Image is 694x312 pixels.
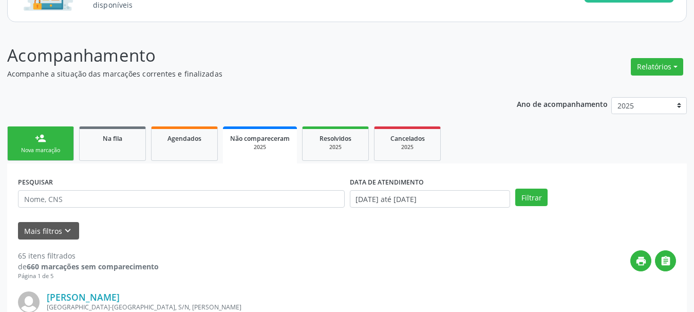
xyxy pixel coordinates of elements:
div: person_add [35,133,46,144]
button: print [630,250,651,271]
div: 2025 [230,143,290,151]
div: Página 1 de 5 [18,272,159,281]
div: 65 itens filtrados [18,250,159,261]
a: [PERSON_NAME] [47,291,120,303]
button: Filtrar [515,189,548,206]
i: keyboard_arrow_down [62,225,73,236]
span: Na fila [103,134,122,143]
div: de [18,261,159,272]
span: Cancelados [390,134,425,143]
label: DATA DE ATENDIMENTO [350,174,424,190]
div: 2025 [310,143,361,151]
div: [GEOGRAPHIC_DATA]-[GEOGRAPHIC_DATA], S/N, [PERSON_NAME] [47,303,625,311]
i:  [660,255,671,267]
input: Selecione um intervalo [350,190,511,208]
p: Ano de acompanhamento [517,97,608,110]
span: Não compareceram [230,134,290,143]
span: Agendados [167,134,201,143]
div: 2025 [382,143,433,151]
p: Acompanhe a situação das marcações correntes e finalizadas [7,68,483,79]
input: Nome, CNS [18,190,345,208]
strong: 660 marcações sem comparecimento [27,262,159,271]
p: Acompanhamento [7,43,483,68]
label: PESQUISAR [18,174,53,190]
button: Mais filtroskeyboard_arrow_down [18,222,79,240]
span: Resolvidos [320,134,351,143]
i: print [635,255,647,267]
button: Relatórios [631,58,683,76]
div: Nova marcação [15,146,66,154]
button:  [655,250,676,271]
